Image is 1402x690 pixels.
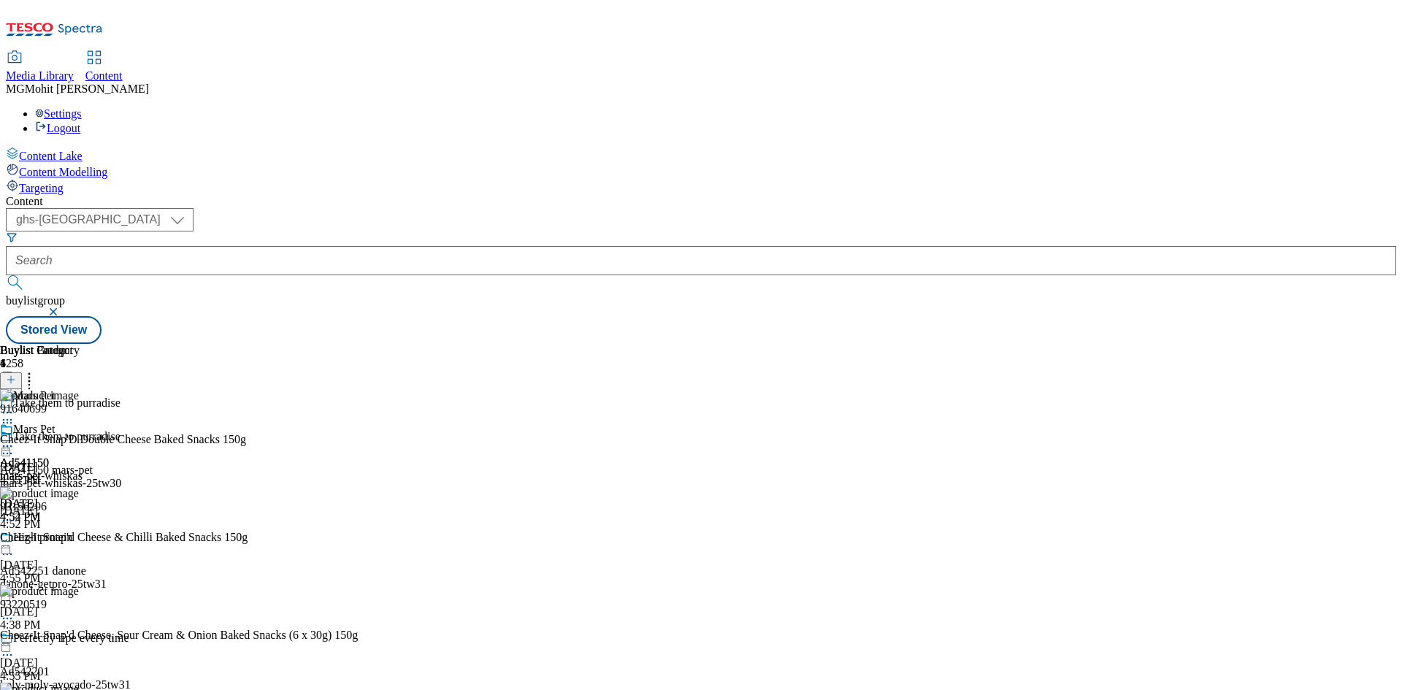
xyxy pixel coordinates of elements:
span: Content [85,69,123,82]
a: Content Lake [6,147,1396,163]
button: Stored View [6,316,101,344]
span: Targeting [19,182,64,194]
span: Mohit [PERSON_NAME] [25,83,149,95]
a: Content Modelling [6,163,1396,179]
span: Media Library [6,69,74,82]
input: Search [6,246,1396,275]
span: MG [6,83,25,95]
a: Logout [35,122,80,134]
span: Content Modelling [19,166,107,178]
a: Targeting [6,179,1396,195]
span: buylistgroup [6,294,65,307]
a: Content [85,52,123,83]
a: Media Library [6,52,74,83]
span: Content Lake [19,150,83,162]
svg: Search Filters [6,231,18,243]
a: Settings [35,107,82,120]
div: Content [6,195,1396,208]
